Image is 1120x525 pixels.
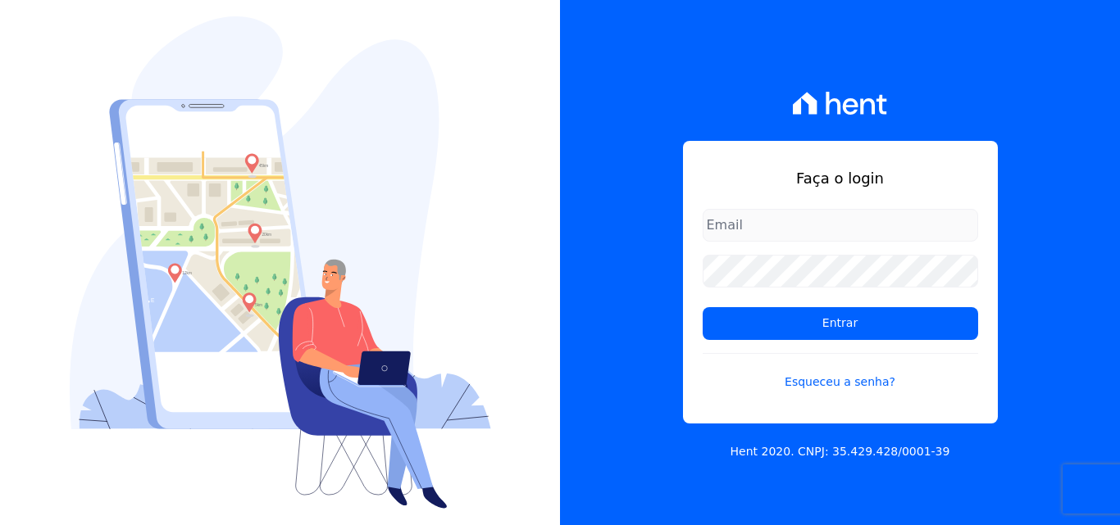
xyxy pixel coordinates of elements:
p: Hent 2020. CNPJ: 35.429.428/0001-39 [731,443,950,460]
h1: Faça o login [703,167,978,189]
a: Esqueceu a senha? [703,353,978,391]
input: Entrar [703,307,978,340]
input: Email [703,209,978,242]
img: Login [70,16,491,509]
